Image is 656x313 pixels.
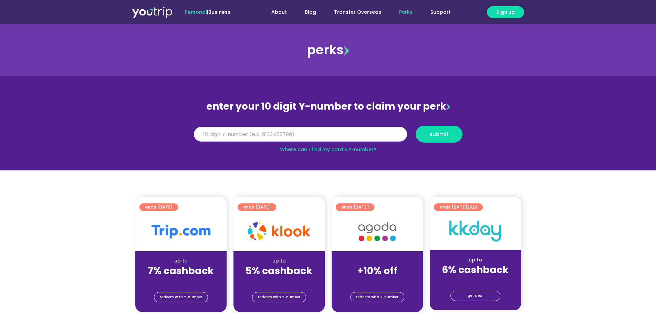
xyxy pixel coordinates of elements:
div: (for stays only) [337,277,417,284]
span: Sign up [496,9,515,16]
input: 10 digit Y-number (e.g. 8123456789) [194,127,407,142]
div: (for stays only) [239,277,319,284]
a: About [262,6,296,19]
a: ends [DATE] [238,203,276,211]
a: ends [DATE]2025 [434,203,483,211]
strong: +10% off [357,264,397,278]
span: up to [371,257,384,264]
a: Sign up [487,6,524,18]
span: | [185,9,230,15]
span: ends [DATE] [341,203,369,211]
a: redeem with Y-number [154,292,208,302]
a: Support [421,6,460,19]
span: 2025 [467,204,477,210]
span: submit [429,132,449,137]
a: redeem with Y-number [350,292,404,302]
strong: 6% cashback [442,263,509,277]
form: Y Number [194,126,462,148]
span: redeem with Y-number [160,292,202,302]
div: (for stays only) [141,277,221,284]
strong: 7% cashback [148,264,214,278]
a: Where can I find my card’s Y-number? [280,146,376,153]
a: Perks [390,6,421,19]
a: get deal [450,291,500,301]
span: ends [DATE] [439,203,477,211]
span: ends [DATE] [243,203,271,211]
a: ends [DATE] [139,203,178,211]
div: up to [239,257,319,265]
nav: Menu [249,6,460,19]
a: redeem with Y-number [252,292,306,302]
a: Blog [296,6,325,19]
button: submit [416,126,462,143]
strong: 5% cashback [246,264,312,278]
span: redeem with Y-number [356,292,398,302]
a: Business [208,9,230,15]
div: (for stays only) [435,276,516,283]
span: get deal [467,291,483,301]
a: Transfer Overseas [325,6,390,19]
div: up to [141,257,221,265]
span: ends [DATE] [145,203,173,211]
div: enter your 10 digit Y-number to claim your perk [190,98,466,115]
span: Personal [185,9,207,15]
a: ends [DATE] [336,203,374,211]
div: up to [435,256,516,264]
span: redeem with Y-number [258,292,300,302]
